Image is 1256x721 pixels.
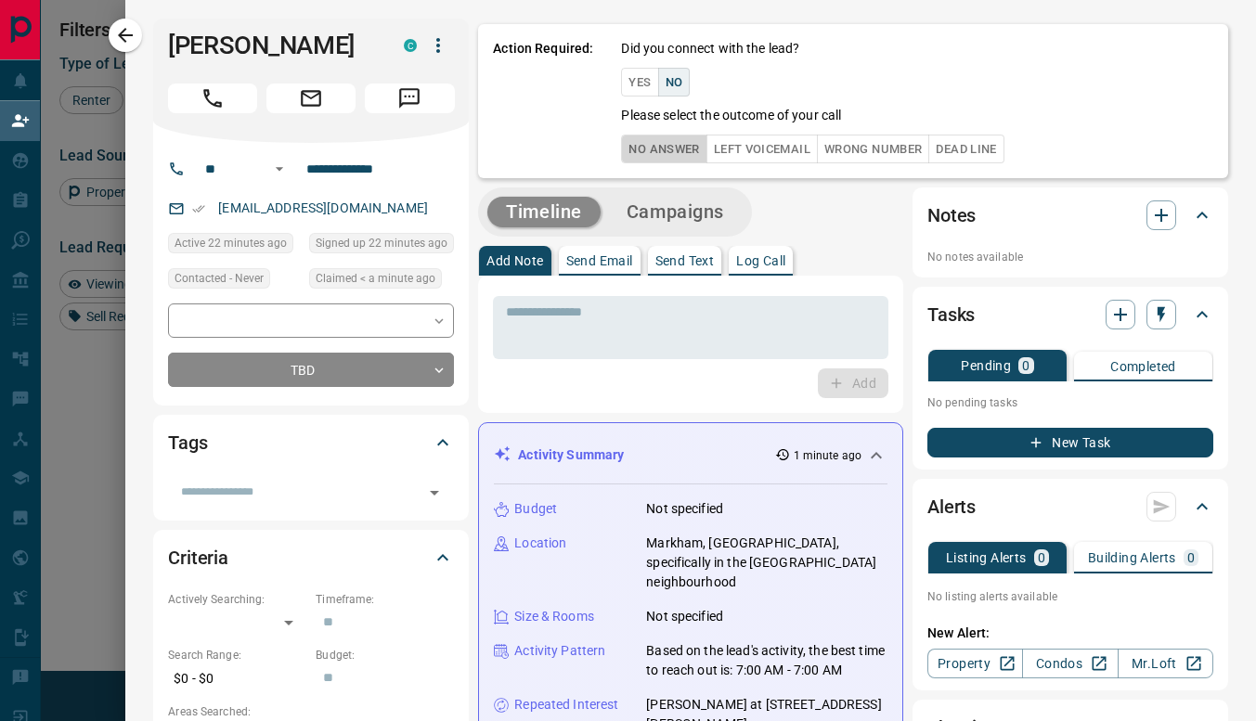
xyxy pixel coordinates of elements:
[309,233,454,259] div: Mon Aug 18 2025
[316,234,447,252] span: Signed up 22 minutes ago
[646,607,723,626] p: Not specified
[404,39,417,52] div: condos.ca
[316,591,454,608] p: Timeframe:
[168,703,454,720] p: Areas Searched:
[817,135,929,163] button: Wrong Number
[927,649,1023,678] a: Property
[365,84,454,113] span: Message
[621,68,658,97] button: Yes
[946,551,1027,564] p: Listing Alerts
[421,480,447,506] button: Open
[175,234,287,252] span: Active 22 minutes ago
[514,499,557,519] p: Budget
[487,197,601,227] button: Timeline
[621,106,841,125] p: Please select the outcome of your call
[168,428,207,457] h2: Tags
[608,197,743,227] button: Campaigns
[927,428,1213,457] button: New Task
[1022,359,1029,372] p: 0
[1088,551,1176,564] p: Building Alerts
[493,39,593,163] p: Action Required:
[168,233,300,259] div: Mon Aug 18 2025
[1110,360,1176,373] p: Completed
[706,135,818,163] button: Left Voicemail
[494,438,887,472] div: Activity Summary1 minute ago
[927,389,1213,417] p: No pending tasks
[927,492,976,521] h2: Alerts
[927,292,1213,337] div: Tasks
[1022,649,1118,678] a: Condos
[168,663,306,694] p: $0 - $0
[518,445,624,465] p: Activity Summary
[621,39,799,58] p: Did you connect with the lead?
[268,158,291,180] button: Open
[486,254,543,267] p: Add Note
[927,249,1213,265] p: No notes available
[266,84,356,113] span: Email
[1118,649,1213,678] a: Mr.Loft
[168,84,257,113] span: Call
[658,68,691,97] button: No
[218,200,428,215] a: [EMAIL_ADDRESS][DOMAIN_NAME]
[168,353,454,387] div: TBD
[646,641,887,680] p: Based on the lead's activity, the best time to reach out is: 7:00 AM - 7:00 AM
[927,300,975,329] h2: Tasks
[168,31,376,60] h1: [PERSON_NAME]
[514,534,566,553] p: Location
[168,420,454,465] div: Tags
[961,359,1011,372] p: Pending
[927,193,1213,238] div: Notes
[192,202,205,215] svg: Email Verified
[621,135,706,163] button: No Answer
[514,607,594,626] p: Size & Rooms
[736,254,785,267] p: Log Call
[927,588,1213,605] p: No listing alerts available
[514,641,605,661] p: Activity Pattern
[927,200,976,230] h2: Notes
[646,534,887,592] p: Markham, [GEOGRAPHIC_DATA], specifically in the [GEOGRAPHIC_DATA] neighbourhood
[566,254,633,267] p: Send Email
[927,484,1213,529] div: Alerts
[316,647,454,663] p: Budget:
[514,695,618,715] p: Repeated Interest
[927,624,1213,643] p: New Alert:
[1187,551,1195,564] p: 0
[168,647,306,663] p: Search Range:
[655,254,715,267] p: Send Text
[316,269,435,288] span: Claimed < a minute ago
[928,135,1004,163] button: Dead Line
[309,268,454,294] div: Mon Aug 18 2025
[794,447,861,464] p: 1 minute ago
[168,591,306,608] p: Actively Searching:
[175,269,264,288] span: Contacted - Never
[168,543,228,573] h2: Criteria
[1038,551,1045,564] p: 0
[646,499,723,519] p: Not specified
[168,535,454,580] div: Criteria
